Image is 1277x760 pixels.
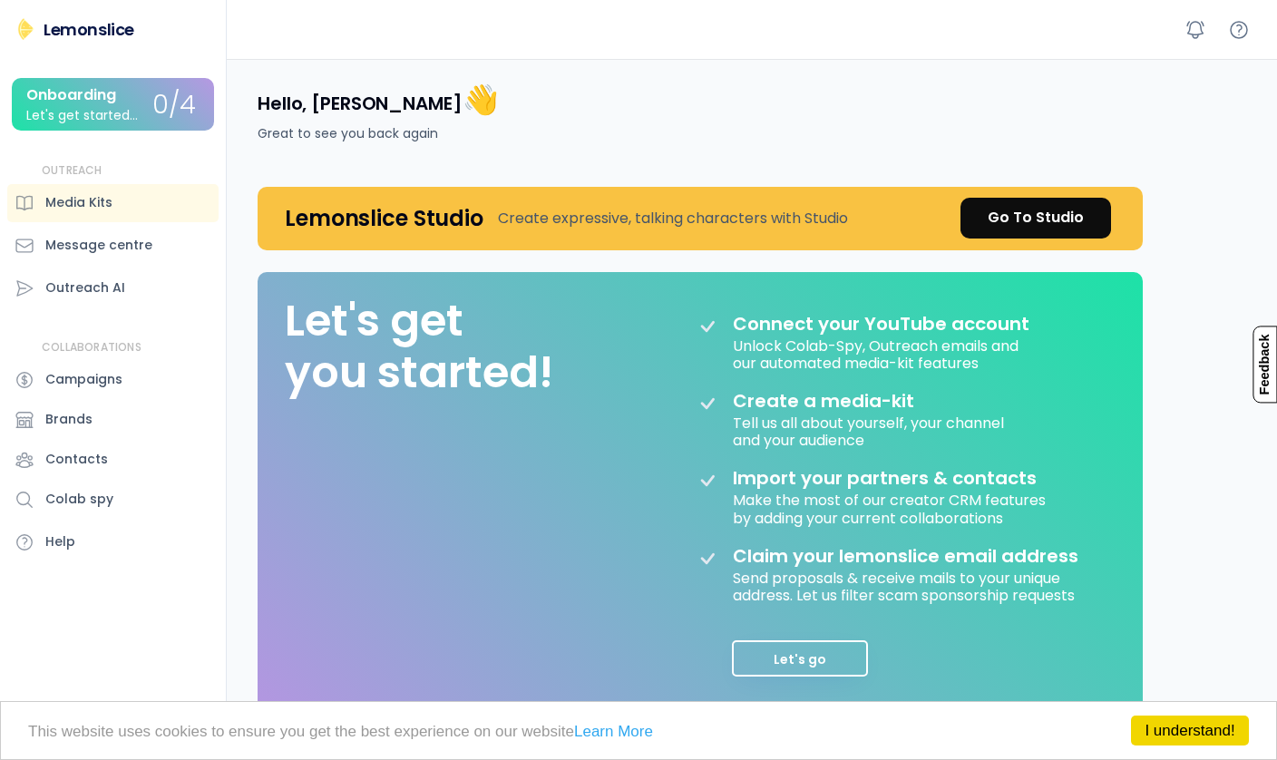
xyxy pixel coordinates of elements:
[42,163,102,179] div: OUTREACH
[733,467,1037,489] div: Import your partners & contacts
[574,723,653,740] a: Learn More
[498,208,848,229] div: Create expressive, talking characters with Studio
[258,124,438,143] div: Great to see you back again
[285,204,483,232] h4: Lemonslice Studio
[45,278,125,297] div: Outreach AI
[45,370,122,389] div: Campaigns
[28,724,1249,739] p: This website uses cookies to ensure you get the best experience on our website
[733,489,1049,526] div: Make the most of our creator CRM features by adding your current collaborations
[26,109,138,122] div: Let's get started...
[733,545,1078,567] div: Claim your lemonslice email address
[1131,716,1249,745] a: I understand!
[258,81,498,119] h4: Hello, [PERSON_NAME]
[733,567,1096,604] div: Send proposals & receive mails to your unique address. Let us filter scam sponsorship requests
[732,640,868,677] button: Let's go
[733,335,1022,372] div: Unlock Colab-Spy, Outreach emails and our automated media-kit features
[15,18,36,40] img: Lemonslice
[42,340,141,356] div: COLLABORATIONS
[45,410,93,429] div: Brands
[960,198,1111,239] a: Go To Studio
[45,193,112,212] div: Media Kits
[44,18,134,41] div: Lemonslice
[26,87,116,103] div: Onboarding
[463,79,499,120] font: 👋
[285,295,553,399] div: Let's get you started!
[45,490,113,509] div: Colab spy
[733,390,960,412] div: Create a media-kit
[733,313,1029,335] div: Connect your YouTube account
[45,450,108,469] div: Contacts
[733,412,1008,449] div: Tell us all about yourself, your channel and your audience
[152,92,196,120] div: 0/4
[988,207,1084,229] div: Go To Studio
[45,532,75,551] div: Help
[45,236,152,255] div: Message centre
